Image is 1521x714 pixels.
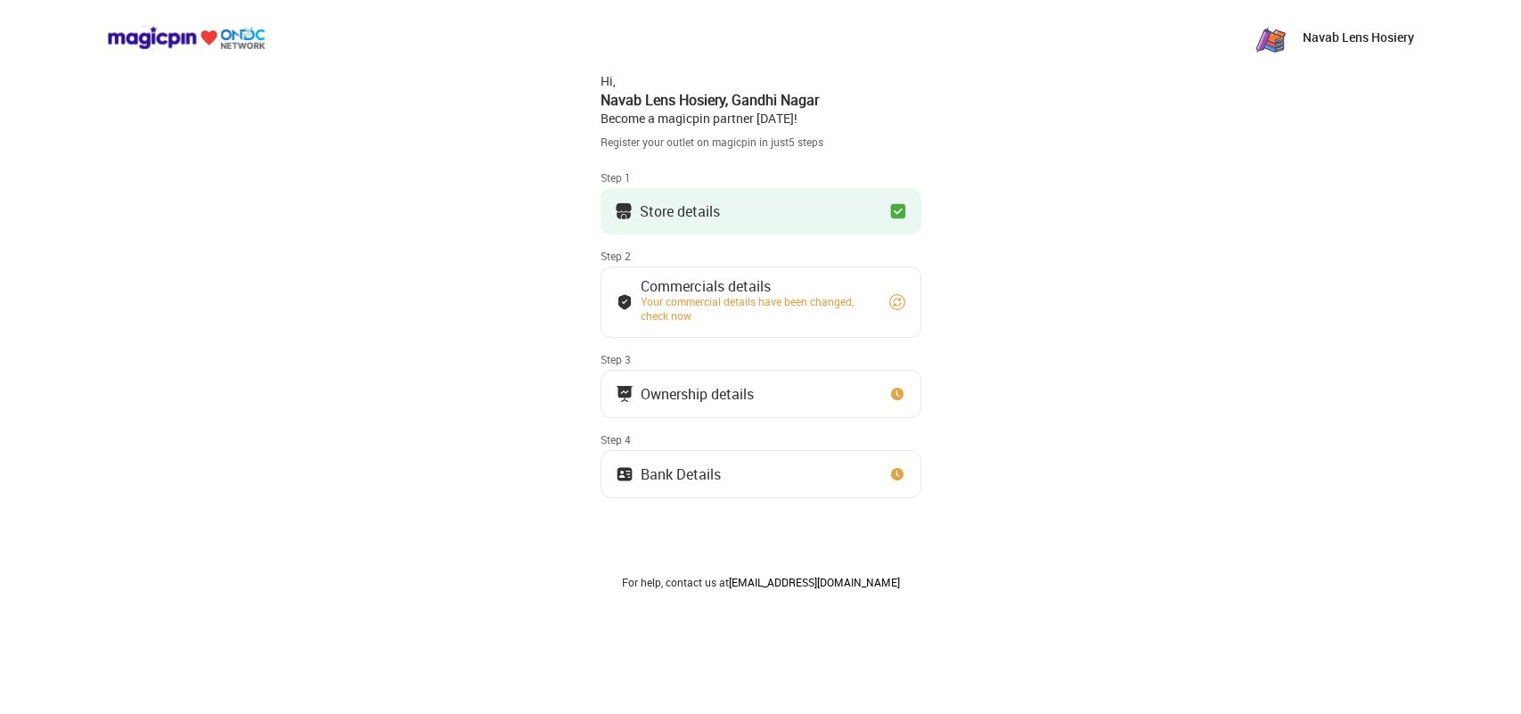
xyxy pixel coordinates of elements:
button: Commercials detailsYour commercial details have been changed, check now [601,267,921,338]
div: Navab Lens Hosiery , Gandhi Nagar [601,90,921,110]
img: ondc-logo-new-small.8a59708e.svg [107,26,266,50]
button: Ownership details [601,370,921,418]
a: [EMAIL_ADDRESS][DOMAIN_NAME] [729,575,900,589]
div: Step 4 [601,432,921,447]
div: Your commercial details have been changed, check now [641,294,872,323]
img: storeIcon.9b1f7264.svg [615,202,633,220]
img: ownership_icon.37569ceb.svg [616,465,634,483]
div: Ownership details [641,390,754,398]
div: Step 1 [601,170,921,185]
div: For help, contact us at [601,575,921,589]
img: clock_icon_new.67dbf243.svg [888,465,906,483]
div: Register your outlet on magicpin in just 5 steps [601,135,921,150]
img: refresh_circle.10b5a287.svg [888,293,906,311]
div: Bank Details [641,470,721,479]
img: clock_icon_new.67dbf243.svg [888,385,906,403]
img: zN8eeJ7_1yFC7u6ROh_yaNnuSMByXp4ytvKet0ObAKR-3G77a2RQhNqTzPi8_o_OMQ7Yu_PgX43RpeKyGayj_rdr-Pw [1253,20,1288,55]
p: Navab Lens Hosiery [1303,29,1414,46]
div: Step 3 [601,352,921,366]
img: commercials_icon.983f7837.svg [616,385,634,403]
button: Bank Details [601,450,921,498]
button: Store details [601,188,921,234]
div: Step 2 [601,249,921,263]
div: Commercials details [641,282,872,291]
div: Hi, Become a magicpin partner [DATE]! [601,72,921,127]
img: bank_details_tick.fdc3558c.svg [616,293,634,311]
img: checkbox_green.749048da.svg [889,202,907,220]
div: Store details [640,207,720,216]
